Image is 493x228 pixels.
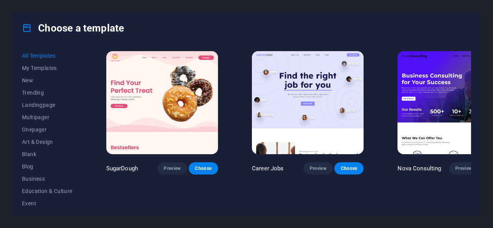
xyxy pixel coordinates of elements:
[22,62,72,74] button: My Templates
[158,162,187,175] button: Preview
[164,165,181,171] span: Preview
[22,173,72,185] button: Business
[22,65,72,71] span: My Templates
[22,53,72,59] span: All Templates
[22,139,72,145] span: Art & Design
[455,165,472,171] span: Preview
[397,165,441,172] p: Nova Consulting
[22,151,72,157] span: Blank
[340,165,357,171] span: Choose
[252,165,284,172] p: Career Jobs
[22,197,72,210] button: Event
[189,162,218,175] button: Choose
[22,22,124,34] h4: Choose a template
[334,162,364,175] button: Choose
[22,163,72,170] span: Blog
[22,176,72,182] span: Business
[304,162,333,175] button: Preview
[22,188,72,194] span: Education & Culture
[22,123,72,136] button: Onepager
[22,185,72,197] button: Education & Culture
[449,162,478,175] button: Preview
[22,114,72,120] span: Multipager
[22,87,72,99] button: Trending
[22,90,72,96] span: Trending
[252,51,364,154] img: Career Jobs
[106,165,138,172] p: SugarDough
[310,165,327,171] span: Preview
[195,165,212,171] span: Choose
[22,148,72,160] button: Blank
[106,51,218,154] img: SugarDough
[22,77,72,83] span: New
[22,50,72,62] button: All Templates
[22,102,72,108] span: Landingpage
[22,99,72,111] button: Landingpage
[22,136,72,148] button: Art & Design
[22,126,72,133] span: Onepager
[22,74,72,87] button: New
[22,160,72,173] button: Blog
[22,111,72,123] button: Multipager
[22,200,72,206] span: Event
